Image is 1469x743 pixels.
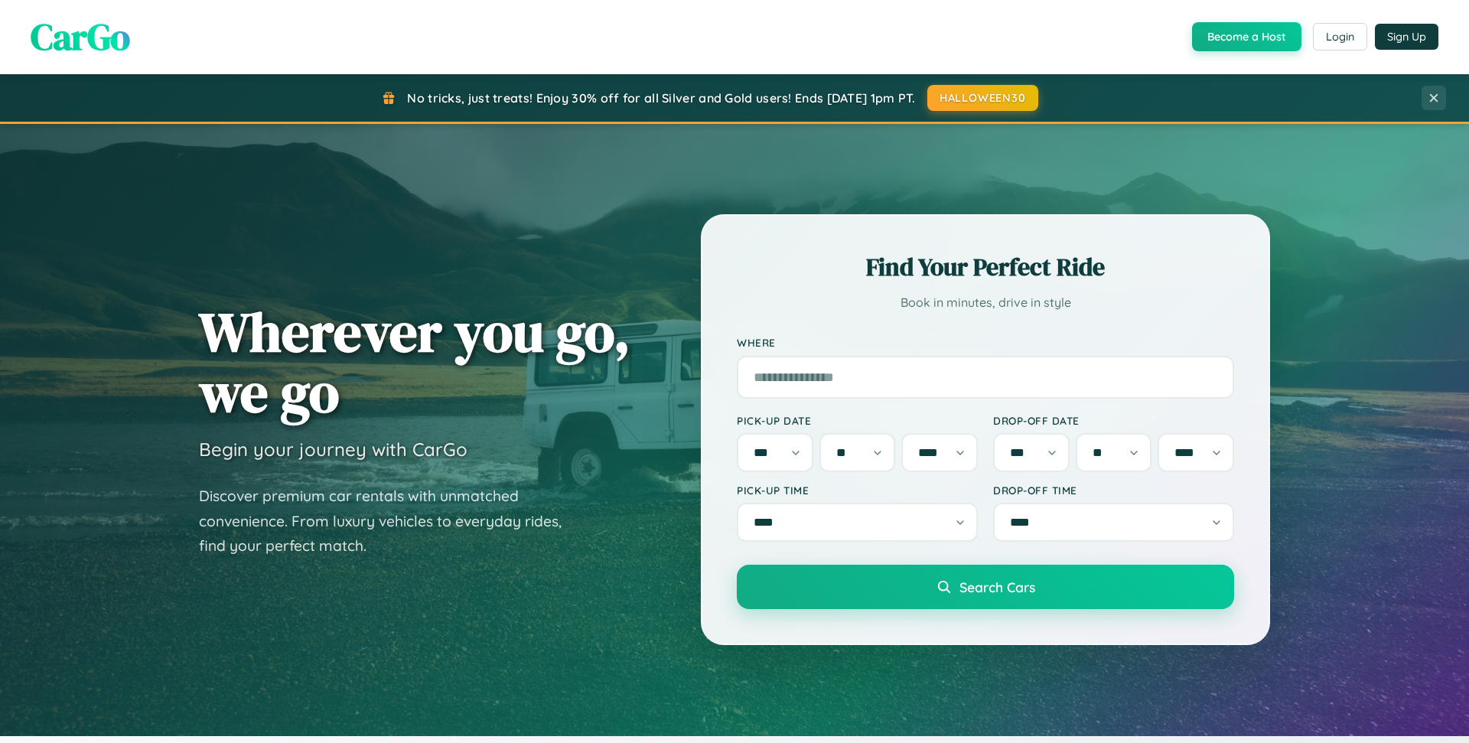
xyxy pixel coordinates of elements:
[927,85,1038,111] button: HALLOWEEN30
[959,578,1035,595] span: Search Cars
[1192,22,1301,51] button: Become a Host
[407,90,915,106] span: No tricks, just treats! Enjoy 30% off for all Silver and Gold users! Ends [DATE] 1pm PT.
[31,11,130,62] span: CarGo
[993,484,1234,497] label: Drop-off Time
[737,250,1234,284] h2: Find Your Perfect Ride
[199,301,630,422] h1: Wherever you go, we go
[737,484,978,497] label: Pick-up Time
[1313,23,1367,51] button: Login
[737,414,978,427] label: Pick-up Date
[737,292,1234,314] p: Book in minutes, drive in style
[199,438,467,461] h3: Begin your journey with CarGo
[737,565,1234,609] button: Search Cars
[1375,24,1438,50] button: Sign Up
[993,414,1234,427] label: Drop-off Date
[199,484,581,559] p: Discover premium car rentals with unmatched convenience. From luxury vehicles to everyday rides, ...
[737,337,1234,350] label: Where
